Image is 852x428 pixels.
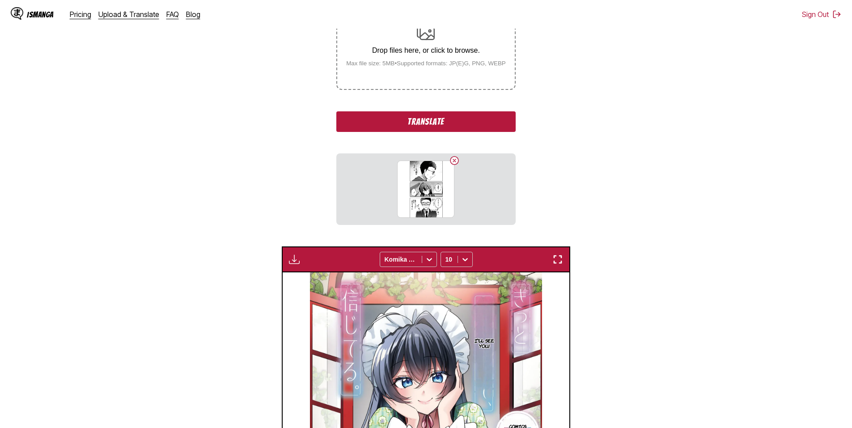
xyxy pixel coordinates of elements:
img: Sign out [832,10,841,19]
a: Blog [186,10,200,19]
a: Upload & Translate [98,10,159,19]
img: Download translated images [289,254,300,265]
img: IsManga Logo [11,7,23,20]
a: FAQ [166,10,179,19]
p: Drop files here, or click to browse. [339,47,513,55]
img: Enter fullscreen [552,254,563,265]
a: IsManga LogoIsManga [11,7,70,21]
button: Sign Out [802,10,841,19]
a: Pricing [70,10,91,19]
button: Translate [336,111,515,132]
button: Delete image [449,155,460,166]
small: Max file size: 5MB • Supported formats: JP(E)G, PNG, WEBP [339,60,513,67]
p: I'll see you! [471,336,497,350]
div: IsManga [27,10,54,19]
